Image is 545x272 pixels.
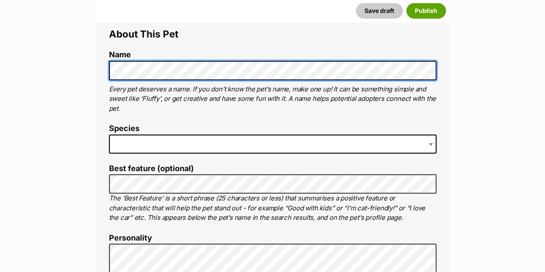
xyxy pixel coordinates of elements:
[109,234,436,243] label: Personality
[356,3,403,19] button: Save draft
[109,194,436,223] p: The ‘Best Feature’ is a short phrase (25 characters or less) that summarises a positive feature o...
[109,84,436,114] p: Every pet deserves a name. If you don’t know the pet’s name, make one up! It can be something sim...
[109,28,178,40] span: About This Pet
[109,164,436,173] label: Best feature (optional)
[109,50,436,59] label: Name
[406,3,446,19] button: Publish
[109,124,436,133] label: Species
